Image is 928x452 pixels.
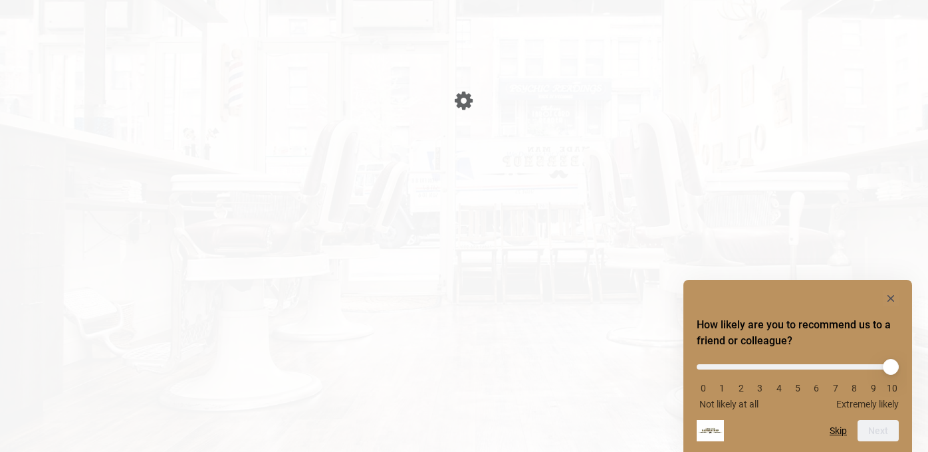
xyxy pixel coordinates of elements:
span: Extremely likely [836,399,899,409]
button: Skip [830,425,847,436]
li: 4 [772,383,786,394]
li: 10 [885,383,899,394]
li: 9 [867,383,880,394]
div: How likely are you to recommend us to a friend or colleague? Select an option from 0 to 10, with ... [697,290,899,441]
li: 6 [810,383,823,394]
li: 8 [848,383,861,394]
li: 2 [735,383,748,394]
li: 3 [753,383,766,394]
button: Next question [858,420,899,441]
li: 0 [697,383,710,394]
div: How likely are you to recommend us to a friend or colleague? Select an option from 0 to 10, with ... [697,354,899,409]
button: Hide survey [883,290,899,306]
h2: How likely are you to recommend us to a friend or colleague? Select an option from 0 to 10, with ... [697,317,899,349]
li: 1 [715,383,729,394]
li: 5 [791,383,804,394]
span: Not likely at all [699,399,758,409]
li: 7 [829,383,842,394]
